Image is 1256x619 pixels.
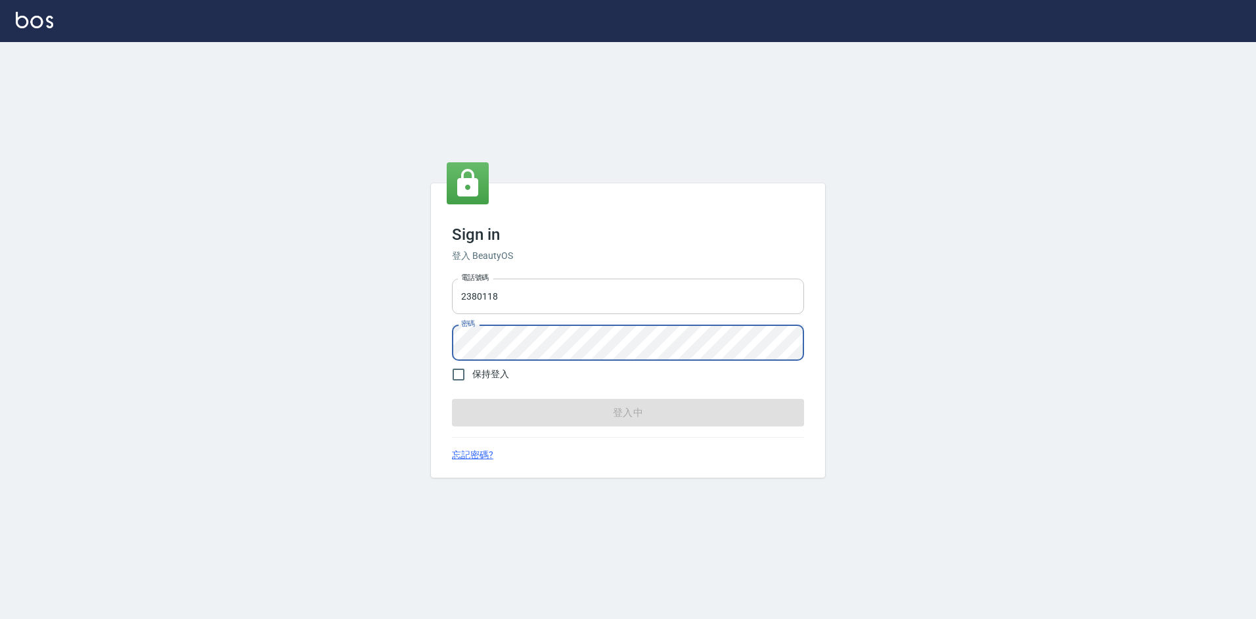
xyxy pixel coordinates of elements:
a: 忘記密碼? [452,448,493,462]
span: 保持登入 [472,367,509,381]
h3: Sign in [452,225,804,244]
label: 密碼 [461,319,475,329]
h6: 登入 BeautyOS [452,249,804,263]
img: Logo [16,12,53,28]
label: 電話號碼 [461,273,489,283]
